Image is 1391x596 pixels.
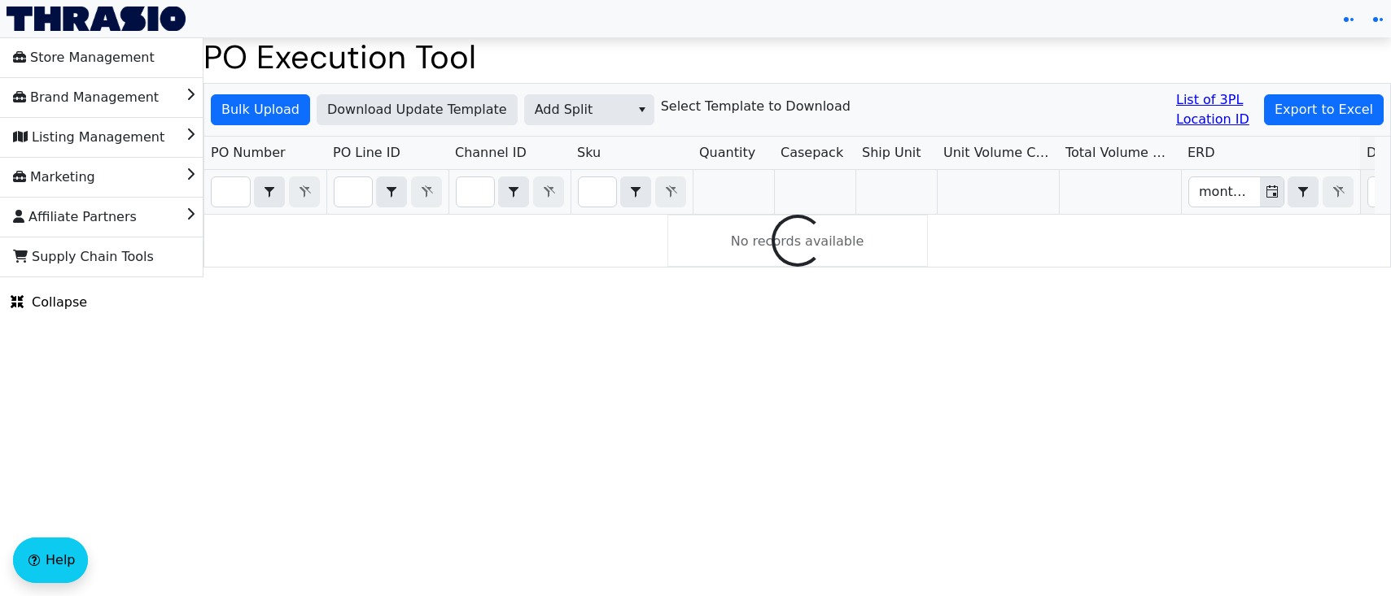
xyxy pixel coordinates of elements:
button: select [377,177,406,207]
span: Download Update Template [327,100,507,120]
span: Ship Unit [862,143,921,163]
span: Casepack [781,143,843,163]
span: Channel ID [455,143,527,163]
span: PO Number [211,143,286,163]
button: select [1288,177,1318,207]
span: Brand Management [13,85,159,111]
span: Supply Chain Tools [13,244,154,270]
span: Total Volume CBM [1065,143,1174,163]
input: Filter [457,177,494,207]
input: Filter [335,177,372,207]
span: Choose Operator [498,176,529,207]
th: Filter [448,170,571,215]
button: Export to Excel [1264,94,1384,125]
img: Thrasio Logo [7,7,186,31]
th: Filter [1181,170,1360,215]
input: Filter [1189,177,1260,207]
th: Filter [204,170,326,215]
a: List of 3PL Location ID [1176,90,1258,129]
span: Quantity [699,143,755,163]
span: Bulk Upload [221,100,300,120]
span: Choose Operator [1288,176,1319,207]
span: Unit Volume CBM [943,143,1052,163]
button: Bulk Upload [211,94,310,125]
span: Export to Excel [1275,100,1373,120]
span: Help [46,550,75,570]
button: Help floatingactionbutton [13,537,88,583]
button: Toggle calendar [1260,177,1284,207]
h6: Select Template to Download [661,98,851,114]
span: Store Management [13,45,155,71]
span: Choose Operator [254,176,285,207]
span: PO Line ID [333,143,400,163]
button: select [499,177,528,207]
span: Affiliate Partners [13,204,137,230]
th: Filter [571,170,693,215]
button: select [255,177,284,207]
span: Collapse [11,293,87,312]
span: Choose Operator [376,176,407,207]
button: select [621,177,650,207]
h1: PO Execution Tool [203,37,1391,76]
input: Filter [579,177,616,207]
span: Choose Operator [620,176,651,207]
input: Filter [212,177,250,207]
span: ERD [1188,143,1215,163]
span: Marketing [13,164,95,190]
span: Add Split [535,100,620,120]
button: select [630,95,654,124]
span: Listing Management [13,124,164,150]
span: Sku [577,143,601,163]
th: Filter [326,170,448,215]
button: Download Update Template [317,94,518,125]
